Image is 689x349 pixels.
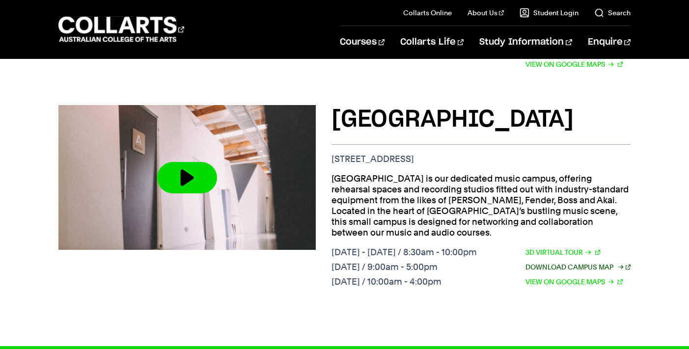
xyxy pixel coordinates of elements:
p: [DATE] / 9:00am - 5:00pm [331,262,477,272]
a: Search [594,8,631,18]
a: Courses [340,26,385,58]
a: Student Login [520,8,579,18]
a: View on Google Maps [525,59,623,70]
div: Go to homepage [58,15,184,43]
a: Collarts Life [400,26,464,58]
img: Video thumbnail [58,105,316,250]
a: View on Google Maps [525,276,623,287]
p: [GEOGRAPHIC_DATA] is our dedicated music campus, offering rehearsal spaces and recording studios ... [331,173,630,238]
p: [STREET_ADDRESS] [331,154,630,164]
p: [DATE] / 10:00am - 4:00pm [331,276,477,287]
h3: [GEOGRAPHIC_DATA] [331,105,630,134]
a: Study Information [479,26,572,58]
a: 3D Virtual Tour [525,247,600,258]
a: Enquire [588,26,631,58]
a: Collarts Online [403,8,452,18]
p: [DATE] - [DATE] / 8:30am - 10:00pm [331,247,477,258]
a: Download Campus Map [525,262,631,272]
a: About Us [468,8,504,18]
